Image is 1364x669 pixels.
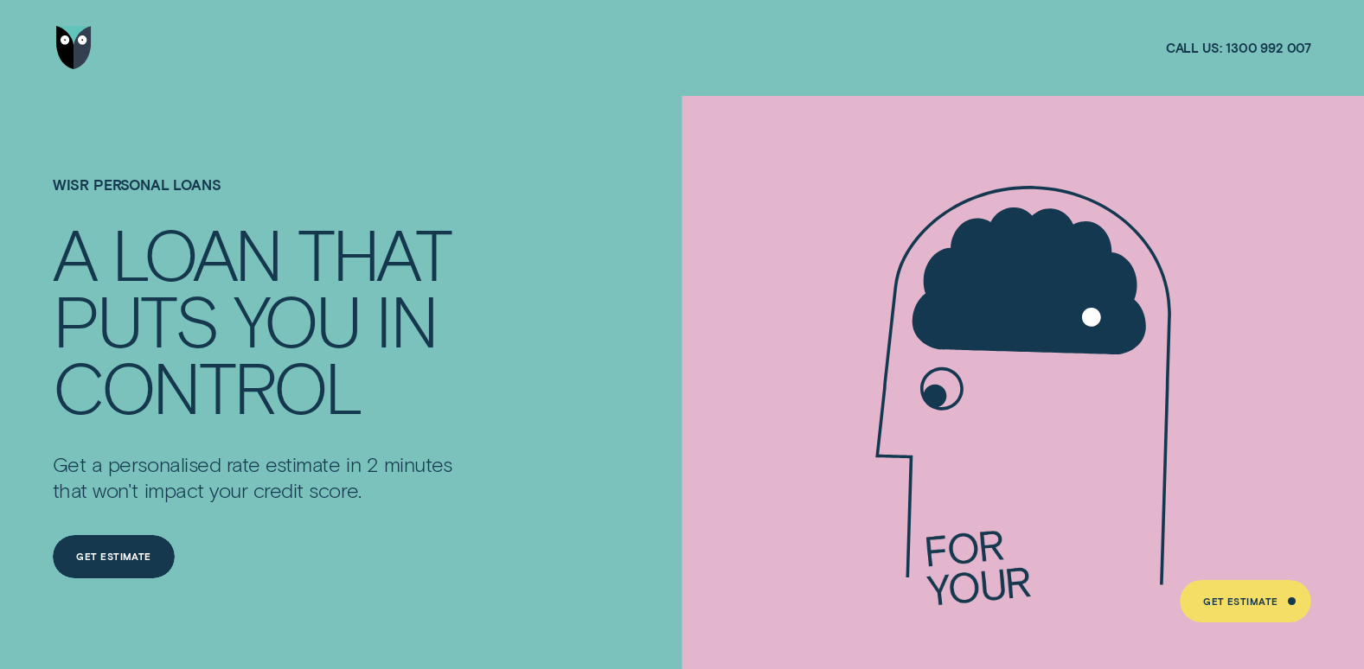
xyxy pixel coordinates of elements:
[56,26,92,69] img: Wisr
[53,451,467,503] p: Get a personalised rate estimate in 2 minutes that won't impact your credit score.
[1166,40,1222,56] span: Call us:
[1166,40,1311,56] a: Call us:1300 992 007
[375,286,436,353] div: IN
[112,220,280,286] div: LOAN
[53,535,176,578] a: Get Estimate
[298,220,450,286] div: THAT
[1226,40,1311,56] span: 1300 992 007
[1180,580,1312,623] a: Get Estimate
[234,286,359,353] div: YOU
[53,220,95,286] div: A
[53,286,217,353] div: PUTS
[53,353,362,419] div: CONTROL
[53,220,467,419] h4: A LOAN THAT PUTS YOU IN CONTROL
[53,176,467,220] h1: Wisr Personal Loans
